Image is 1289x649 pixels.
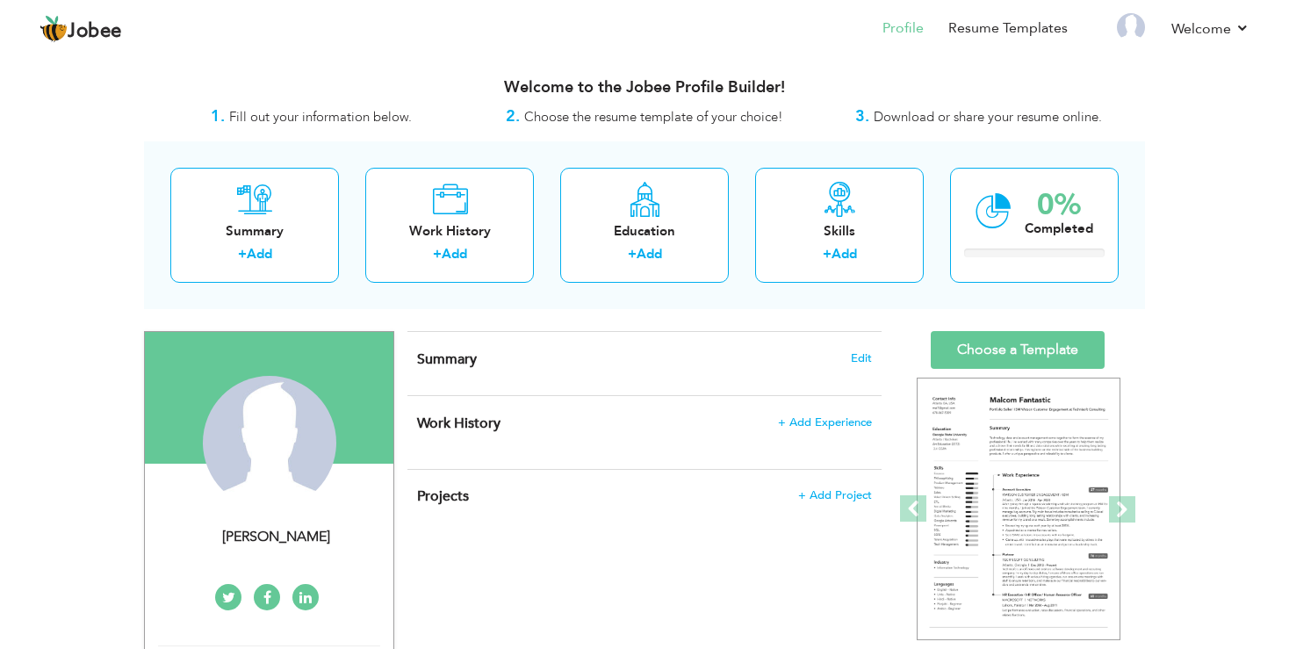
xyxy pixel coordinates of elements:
img: Asad Aftab [203,376,336,509]
h4: Adding a summary is a quick and easy way to highlight your experience and interests. [417,350,872,368]
a: Add [247,245,272,263]
a: Add [637,245,662,263]
a: Jobee [40,15,122,43]
span: + Add Project [798,489,872,501]
strong: 3. [855,105,869,127]
a: Choose a Template [931,331,1105,369]
a: Profile [882,18,924,39]
span: + Add Experience [778,416,872,429]
span: Projects [417,487,469,506]
h4: This helps to highlight the project, tools and skills you have worked on. [417,487,872,505]
h3: Welcome to the Jobee Profile Builder! [144,79,1145,97]
label: + [433,245,442,263]
a: Resume Templates [948,18,1068,39]
div: Education [574,222,715,241]
strong: 2. [506,105,520,127]
div: Skills [769,222,910,241]
span: Download or share your resume online. [874,108,1102,126]
a: Add [832,245,857,263]
h4: This helps to show the companies you have worked for. [417,415,872,432]
span: Summary [417,350,477,369]
strong: 1. [211,105,225,127]
label: + [823,245,832,263]
div: 0% [1025,191,1093,220]
label: + [628,245,637,263]
label: + [238,245,247,263]
img: Profile Img [1117,13,1145,41]
span: Edit [851,352,872,364]
div: [PERSON_NAME] [158,527,393,547]
a: Add [442,245,467,263]
span: Choose the resume template of your choice! [524,108,783,126]
span: Fill out your information below. [229,108,412,126]
span: Work History [417,414,500,433]
div: Work History [379,222,520,241]
span: Jobee [68,22,122,41]
div: Summary [184,222,325,241]
a: Welcome [1171,18,1249,40]
div: Completed [1025,220,1093,238]
img: jobee.io [40,15,68,43]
